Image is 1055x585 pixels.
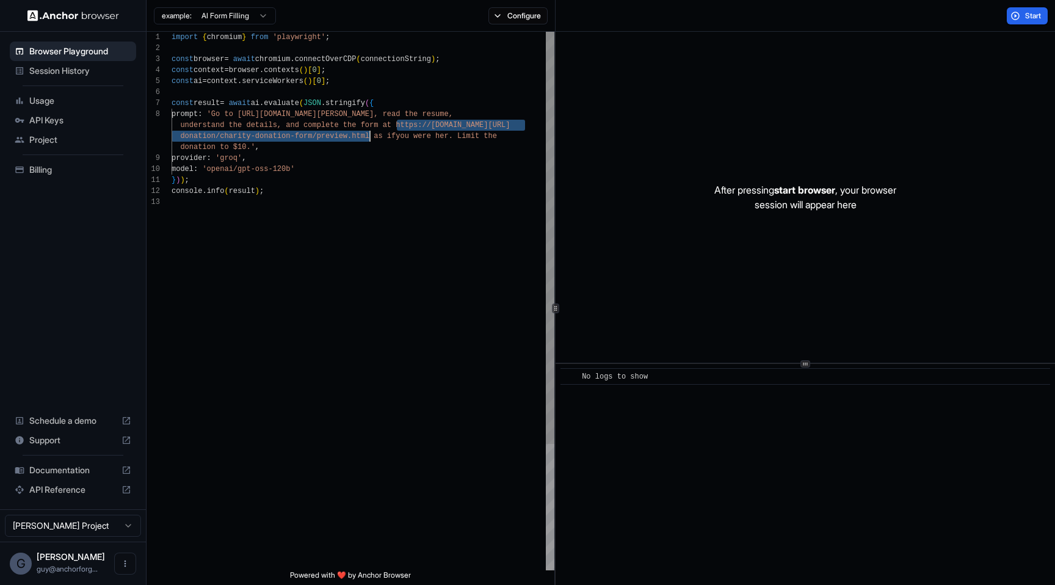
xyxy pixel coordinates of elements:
span: connectionString [361,55,431,64]
span: guy@anchorforge.io [37,564,98,573]
span: context [194,66,224,74]
span: ( [303,77,308,85]
span: ( [224,187,228,195]
span: Billing [29,164,131,176]
div: Billing [10,160,136,180]
span: } [172,176,176,184]
span: 0 [312,66,316,74]
span: ai [194,77,202,85]
div: Usage [10,91,136,111]
span: ; [325,33,330,42]
div: Project [10,130,136,150]
span: . [259,99,264,107]
div: 3 [147,54,160,65]
div: 6 [147,87,160,98]
span: ( [365,99,369,107]
div: API Keys [10,111,136,130]
span: { [202,33,206,42]
span: [ [308,66,312,74]
div: 9 [147,153,160,164]
span: chromium [207,33,242,42]
span: start browser [774,184,835,196]
span: } [242,33,246,42]
span: [ [312,77,316,85]
span: Session History [29,65,131,77]
span: evaluate [264,99,299,107]
span: info [207,187,225,195]
div: Browser Playground [10,42,136,61]
span: await [233,55,255,64]
div: 13 [147,197,160,208]
div: Documentation [10,460,136,480]
span: model [172,165,194,173]
span: donation/charity-donation-form/preview.html as if [180,132,396,140]
div: 5 [147,76,160,87]
button: Open menu [114,553,136,575]
span: result [229,187,255,195]
span: connectOverCDP [295,55,357,64]
span: , [242,154,246,162]
span: example: [162,11,192,21]
span: ai [251,99,259,107]
span: await [229,99,251,107]
span: 'Go to [URL][DOMAIN_NAME][PERSON_NAME], re [207,110,391,118]
span: browser [194,55,224,64]
span: . [202,187,206,195]
span: result [194,99,220,107]
span: Usage [29,95,131,107]
span: . [290,55,294,64]
div: 10 [147,164,160,175]
span: . [237,77,242,85]
span: 'openai/gpt-oss-120b' [202,165,294,173]
span: = [202,77,206,85]
span: Powered with ❤️ by Anchor Browser [290,570,411,585]
span: stringify [325,99,365,107]
span: understand the details, and complete the form at h [180,121,400,129]
span: donation to $10.' [180,143,255,151]
span: . [321,99,325,107]
span: Browser Playground [29,45,131,57]
div: 12 [147,186,160,197]
span: you were her. Limit the [396,132,497,140]
p: After pressing , your browser session will appear here [714,183,896,212]
span: API Keys [29,114,131,126]
span: console [172,187,202,195]
span: ) [180,176,184,184]
button: Start [1007,7,1048,24]
span: ) [255,187,259,195]
span: ad the resume, [391,110,453,118]
div: 2 [147,43,160,54]
span: ; [435,55,440,64]
span: contexts [264,66,299,74]
span: . [259,66,264,74]
span: : [194,165,198,173]
img: Anchor Logo [27,10,119,21]
span: ) [303,66,308,74]
span: const [172,66,194,74]
button: Configure [488,7,548,24]
span: from [251,33,269,42]
span: serviceWorkers [242,77,303,85]
span: ( [299,99,303,107]
span: Documentation [29,464,117,476]
span: Project [29,134,131,146]
div: Support [10,431,136,450]
span: prompt [172,110,198,118]
span: ttps://[DOMAIN_NAME][URL] [400,121,510,129]
span: ; [321,66,325,74]
span: ( [357,55,361,64]
span: JSON [303,99,321,107]
span: : [207,154,211,162]
div: API Reference [10,480,136,500]
span: ] [321,77,325,85]
span: provider [172,154,207,162]
span: browser [229,66,259,74]
span: Start [1025,11,1042,21]
span: 0 [317,77,321,85]
span: ; [185,176,189,184]
span: = [220,99,224,107]
span: ) [308,77,312,85]
span: 'playwright' [273,33,325,42]
div: 7 [147,98,160,109]
span: : [198,110,202,118]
